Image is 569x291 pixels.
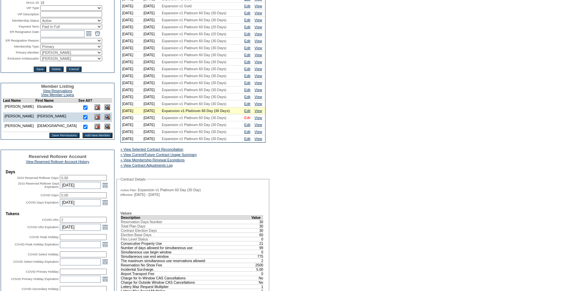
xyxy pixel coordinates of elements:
[251,267,264,271] td: 5.00
[121,135,142,142] td: [DATE]
[251,280,264,284] td: No
[142,3,160,10] td: [DATE]
[244,123,250,127] a: Edit
[121,233,151,237] span: Election Base Days
[142,24,160,31] td: [DATE]
[162,109,230,113] span: Expansion v1 Platinum 60 Day (30 Days)
[251,237,264,241] td: 0
[95,124,100,129] img: Delete
[255,32,262,36] a: View
[244,130,250,134] a: Edit
[255,4,262,8] a: View
[28,253,59,256] label: COVID Select Holiday:
[142,100,160,107] td: [DATE]
[251,219,264,224] td: 30
[120,147,183,151] a: » View Selected Contract Reconciliation
[17,176,59,180] label: 2015 Reserved Rollover Days:
[35,103,78,113] td: Elizabetta
[104,114,110,120] img: View Dashboard
[255,25,262,29] a: View
[255,116,262,120] a: View
[162,60,226,64] span: Expansion v1 Platinum 60 Day (30 Days)
[121,107,142,114] td: [DATE]
[244,137,250,141] a: Edit
[251,224,264,228] td: 30
[142,38,160,45] td: [DATE]
[101,223,109,231] a: Open the calendar popup.
[121,224,145,228] span: Total Plan Days
[35,98,78,103] td: First Name
[121,100,142,107] td: [DATE]
[42,218,59,221] label: COVID ARs:
[121,280,251,284] td: Charge for Outside Window CAS Cancellations
[101,241,109,248] a: Open the calendar popup.
[142,121,160,128] td: [DATE]
[142,79,160,86] td: [DATE]
[244,60,250,64] a: Edit
[162,4,191,8] span: Expansion v1 Gold
[244,4,250,8] a: Edit
[244,32,250,36] a: Edit
[121,267,251,271] td: Incidental Surcharge.
[162,123,226,127] span: Expansion v1 Platinum 60 Day (30 Days)
[142,128,160,135] td: [DATE]
[244,25,250,29] a: Edit
[2,5,40,11] td: VIP Type:
[255,137,262,141] a: View
[3,122,35,132] td: [PERSON_NAME]
[255,67,262,71] a: View
[26,160,90,164] a: View Reserved Rollover Account History
[121,17,142,24] td: [DATE]
[101,199,109,206] a: Open the calendar popup.
[121,52,142,59] td: [DATE]
[2,44,40,49] td: Membership Type:
[138,188,201,192] span: Expansion v1 Platinum 60 Day (30 Day)
[162,81,226,85] span: Expansion v1 Platinum 60 Day (30 Days)
[255,60,262,64] a: View
[162,25,226,29] span: Expansion v1 Platinum 60 Day (20 Days)
[41,93,74,97] a: View Member Logins
[101,258,109,265] a: Open the calendar popup.
[83,133,113,138] input: Add New Member
[120,188,137,192] span: Active Plan:
[244,39,250,43] a: Edit
[121,3,142,10] td: [DATE]
[162,95,226,99] span: Expansion v1 Platinum 60 Day (30 Days)
[40,1,44,5] span: 18
[121,271,251,276] td: Airport Transport Fee
[142,31,160,38] td: [DATE]
[251,258,264,263] td: 2
[255,102,262,106] a: View
[101,275,109,283] a: Open the calendar popup.
[2,11,40,17] td: VIP Description:
[162,32,226,36] span: Expansion v1 Platinum 60 Day (20 Days)
[162,74,226,78] span: Expansion v1 Platinum 60 Day (30 Days)
[162,46,226,50] span: Expansion v1 Platinum 60 Day (30 Days)
[162,18,226,22] span: Expansion v1 Platinum 60 Day (30 Days)
[29,154,87,159] span: Reserved Rollover Account
[244,11,250,15] a: Edit
[244,46,250,50] a: Edit
[244,53,250,57] a: Edit
[244,18,250,22] a: Edit
[101,182,109,189] a: Open the calendar popup.
[251,245,264,250] td: 99
[121,38,142,45] td: [DATE]
[120,153,197,157] a: » View Current/Future Contract Usage Summary
[120,211,132,215] b: Values
[255,130,262,134] a: View
[6,170,109,174] td: Days
[142,66,160,73] td: [DATE]
[35,122,78,132] td: [DEMOGRAPHIC_DATA]
[121,79,142,86] td: [DATE]
[255,88,262,92] a: View
[2,24,40,29] td: Payment Term:
[255,18,262,22] a: View
[255,123,262,127] a: View
[2,50,40,55] td: Primary Member:
[162,88,226,92] span: Expansion v1 Platinum 60 Day (30 Days)
[255,109,262,113] a: View
[244,88,250,92] a: Edit
[121,220,162,224] span: Reservation Days Number
[162,39,226,43] span: Expansion v1 Platinum 60 Day (30 Days)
